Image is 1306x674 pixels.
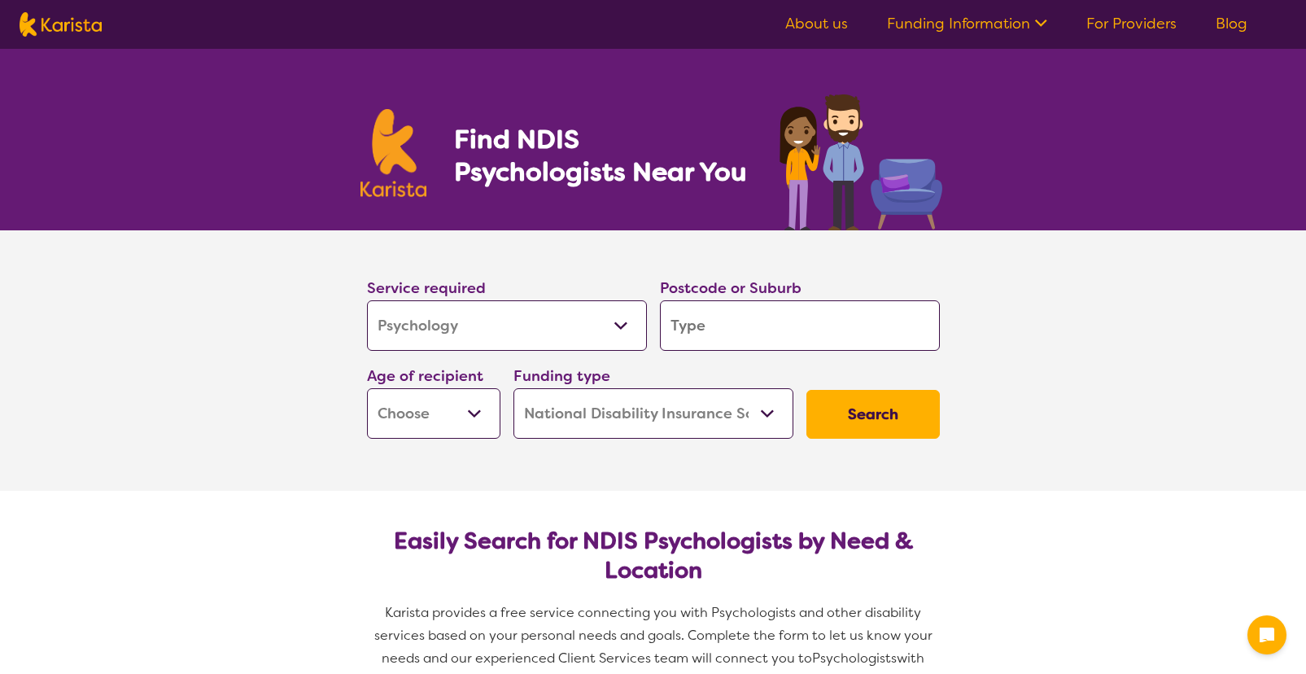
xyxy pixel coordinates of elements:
span: Karista provides a free service connecting you with Psychologists and other disability services b... [374,604,936,667]
label: Funding type [513,366,610,386]
img: psychology [774,88,946,230]
a: Blog [1216,14,1247,33]
label: Service required [367,278,486,298]
span: Psychologists [812,650,897,667]
a: Funding Information [887,14,1047,33]
a: For Providers [1086,14,1177,33]
label: Postcode or Suburb [660,278,802,298]
h1: Find NDIS Psychologists Near You [454,123,755,188]
h2: Easily Search for NDIS Psychologists by Need & Location [380,527,927,585]
a: About us [785,14,848,33]
button: Search [806,390,940,439]
img: Karista logo [20,12,102,37]
input: Type [660,300,940,351]
img: Karista logo [360,109,427,197]
label: Age of recipient [367,366,483,386]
